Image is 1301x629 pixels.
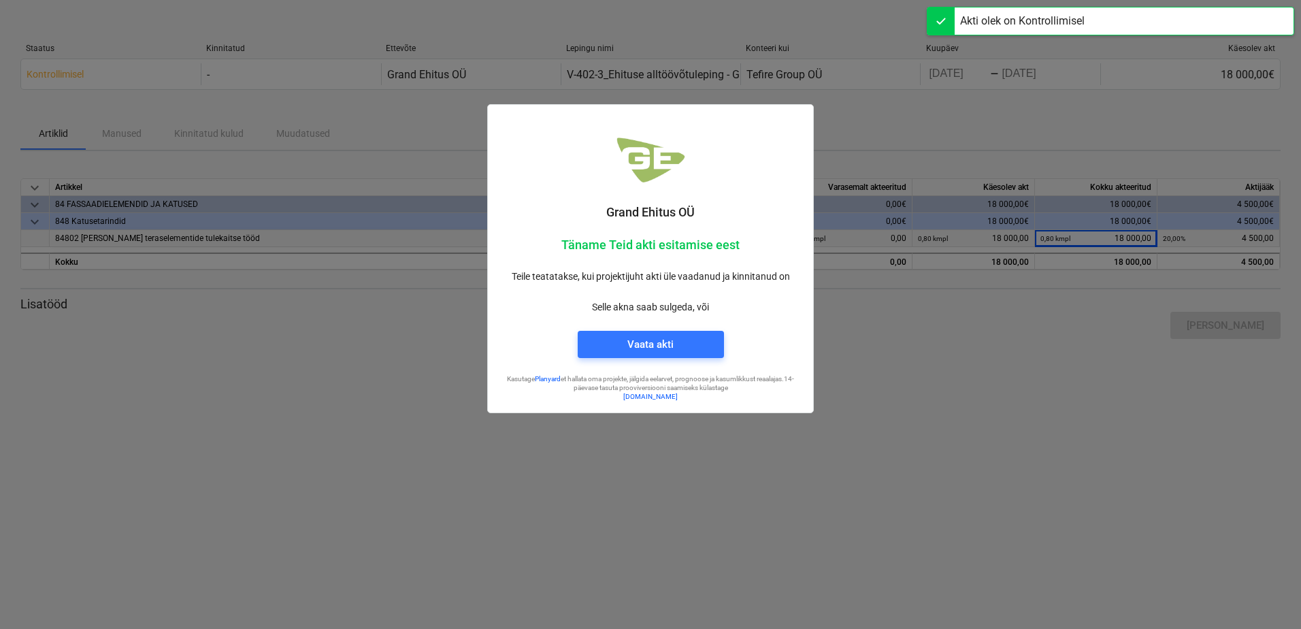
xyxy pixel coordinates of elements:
a: Planyard [535,375,561,383]
p: Selle akna saab sulgeda, või [499,300,802,314]
p: Teile teatatakse, kui projektijuht akti üle vaadanud ja kinnitanud on [499,270,802,284]
p: Täname Teid akti esitamise eest [499,237,802,253]
button: Vaata akti [578,331,724,358]
a: [DOMAIN_NAME] [623,393,678,400]
div: Vaata akti [627,336,674,353]
div: Akti olek on Kontrollimisel [960,13,1085,29]
p: Grand Ehitus OÜ [499,204,802,221]
p: Kasutage et hallata oma projekte, jälgida eelarvet, prognoose ja kasumlikkust reaalajas. 14-päeva... [499,374,802,393]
